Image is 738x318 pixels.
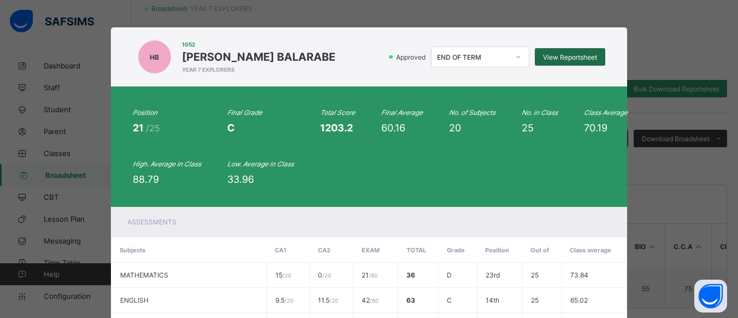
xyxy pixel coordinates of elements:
span: 1052 [182,41,335,48]
i: No. of Subjects [449,108,495,117]
span: ENGLISH [120,296,149,304]
span: 42 [362,296,379,304]
span: / 20 [322,272,331,279]
span: 21 [362,271,377,279]
span: MATHEMATICS [120,271,168,279]
i: Position [133,108,157,117]
span: Grade [447,246,465,254]
i: Low. Average in Class [227,160,294,168]
span: 1203.2 [320,122,353,134]
span: 20 [449,122,461,134]
span: Approved [395,53,429,61]
span: 65.02 [570,296,588,304]
span: 25 [531,296,539,304]
span: 0 [318,271,331,279]
span: YEAR 7 EXPLORERS [182,66,335,73]
span: D [447,271,452,279]
span: Position [485,246,509,254]
span: Class average [570,246,611,254]
span: HB [150,53,159,61]
span: 70.19 [584,122,607,134]
span: 63 [406,296,415,304]
span: 14th [486,296,499,304]
span: 25 [522,122,534,134]
i: High. Average in Class [133,160,201,168]
span: Out of [530,246,549,254]
span: C [227,122,235,134]
span: / 20 [285,297,293,304]
span: CA2 [318,246,330,254]
span: Assessments [127,218,176,226]
span: 73.84 [570,271,588,279]
span: View Reportsheet [543,53,597,61]
span: / 60 [370,297,379,304]
span: 9.5 [275,296,293,304]
span: / 60 [369,272,377,279]
i: Class Average [584,108,628,117]
i: No. in Class [522,108,558,117]
span: 23rd [486,271,500,279]
span: 25 [531,271,539,279]
i: Final Average [381,108,423,117]
span: C [447,296,452,304]
span: 60.16 [381,122,405,134]
div: END OF TERM [437,53,509,61]
span: / 20 [282,272,291,279]
span: /25 [146,123,160,134]
span: 11.5 [318,296,338,304]
span: 88.79 [133,174,159,185]
span: 36 [406,271,415,279]
i: Final Grade [227,108,262,117]
span: 21 [133,122,146,134]
span: EXAM [362,246,380,254]
span: [PERSON_NAME] BALARABE [182,50,335,63]
span: / 20 [329,297,338,304]
span: 15 [275,271,291,279]
span: Total [406,246,426,254]
i: Total Score [320,108,355,117]
span: Subjects [120,246,145,254]
span: CA1 [275,246,286,254]
button: Open asap [694,280,727,313]
span: 33.96 [227,174,254,185]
